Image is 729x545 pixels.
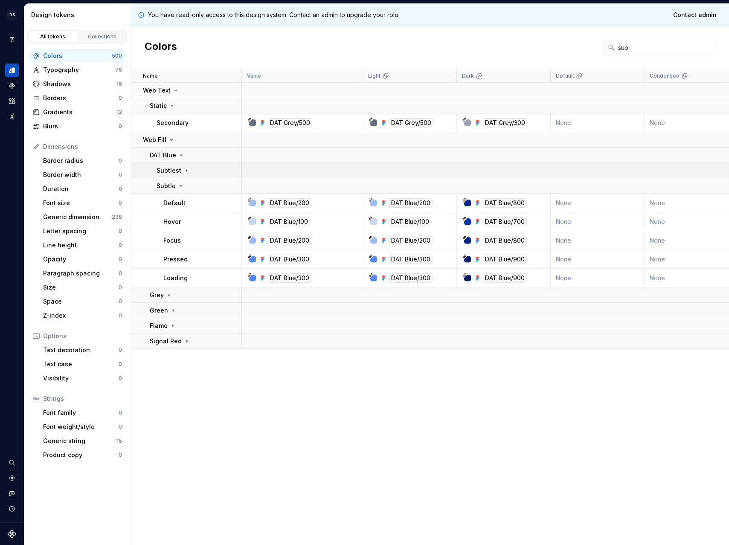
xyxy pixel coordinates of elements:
div: DAT Blue/200 [268,236,311,245]
a: Z-index0 [40,309,125,322]
p: Name [143,72,158,79]
div: 0 [119,298,122,305]
div: DAT Blue/200 [389,198,433,208]
div: Storybook stories [5,110,19,123]
p: Grey [150,291,164,299]
div: Product copy [43,451,119,459]
p: Light [368,72,380,79]
a: Letter spacing0 [40,224,125,238]
a: Contact admin [668,7,722,23]
div: Shadows [43,80,116,88]
h2: Colors [145,40,177,55]
a: Typography76 [29,63,125,77]
p: Signal Red [150,337,182,345]
a: Supernova Logo [8,530,16,538]
a: Borders0 [29,91,125,105]
a: Settings [5,471,19,485]
div: DAT Grey/500 [268,118,312,128]
div: 0 [119,361,122,368]
p: Subtle [157,182,176,190]
div: 238 [112,214,122,220]
a: Line height0 [40,238,125,252]
div: All tokens [32,33,74,40]
td: None [551,231,645,250]
div: DAT Blue/900 [483,273,527,283]
div: Space [43,297,119,306]
p: Default [163,199,186,207]
td: None [551,269,645,287]
p: Static [150,101,167,110]
div: 0 [119,452,122,458]
a: Duration0 [40,182,125,196]
div: DAT Blue/100 [268,217,310,226]
div: Contact support [5,487,19,500]
div: 0 [119,200,122,206]
button: Search ⌘K [5,456,19,470]
a: Product copy0 [40,448,125,462]
a: Colors500 [29,49,125,63]
div: 15 [116,438,122,444]
a: Size0 [40,281,125,294]
div: DAT Blue/300 [268,255,311,264]
div: 0 [119,157,122,164]
p: You have read-only access to this design system. Contact an admin to upgrade your role. [148,11,400,19]
div: 0 [119,171,122,178]
div: Paragraph spacing [43,269,119,278]
div: DAT Blue/700 [483,217,527,226]
div: Line height [43,241,119,249]
p: Value [247,72,261,79]
div: 0 [119,284,122,291]
p: DAT Blue [150,151,176,159]
a: Text decoration0 [40,343,125,357]
td: None [551,212,645,231]
div: Strings [43,394,122,403]
p: Dark [462,72,474,79]
div: 0 [119,375,122,382]
div: 0 [119,312,122,319]
div: DAT Grey/500 [389,118,433,128]
a: Documentation [5,33,19,46]
a: Shadows16 [29,77,125,91]
p: Condensed [650,72,680,79]
div: Letter spacing [43,227,119,235]
div: 0 [119,423,122,430]
a: Visibility0 [40,371,125,385]
a: Space0 [40,295,125,308]
div: Duration [43,185,119,193]
div: Z-index [43,311,119,320]
div: Typography [43,66,115,74]
a: Generic dimension238 [40,210,125,224]
p: Web Text [143,86,171,95]
div: DS [7,10,17,20]
p: Flame [150,322,168,330]
span: Contact admin [673,11,717,19]
div: 12 [116,109,122,116]
div: Gradients [43,108,116,116]
div: 0 [119,228,122,235]
p: Secondary [157,119,189,127]
div: Generic dimension [43,213,112,221]
p: Green [150,306,168,315]
div: 16 [116,81,122,87]
a: Font size0 [40,196,125,210]
a: Components [5,79,19,93]
div: 0 [119,270,122,277]
div: Border width [43,171,119,179]
div: 0 [119,95,122,101]
div: Blurs [43,122,119,130]
div: Font family [43,409,119,417]
div: DAT Blue/100 [389,217,431,226]
a: Paragraph spacing0 [40,267,125,280]
div: Colors [43,52,112,60]
p: Hover [163,217,181,226]
div: DAT Blue/800 [483,198,527,208]
a: Assets [5,94,19,108]
div: Options [43,332,122,340]
td: None [551,250,645,269]
td: None [551,113,645,132]
div: 0 [119,347,122,354]
a: Text case0 [40,357,125,371]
